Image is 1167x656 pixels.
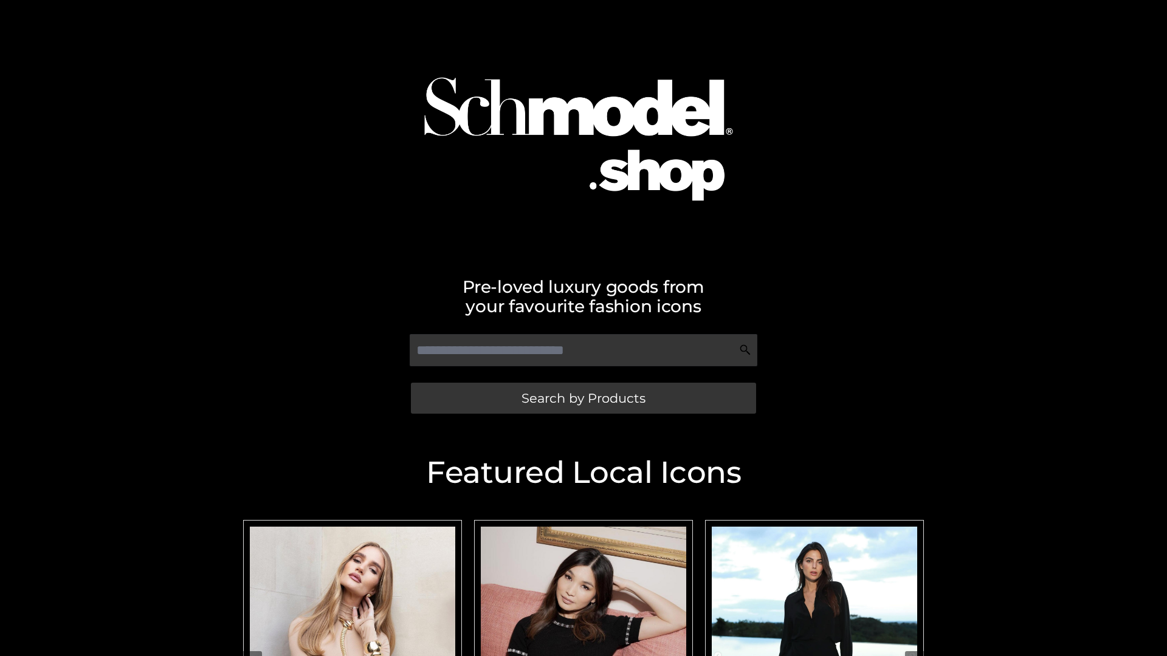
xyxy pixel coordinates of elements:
h2: Featured Local Icons​ [237,457,930,488]
h2: Pre-loved luxury goods from your favourite fashion icons [237,277,930,316]
img: Search Icon [739,344,751,356]
a: Search by Products [411,383,756,414]
span: Search by Products [522,392,645,405]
